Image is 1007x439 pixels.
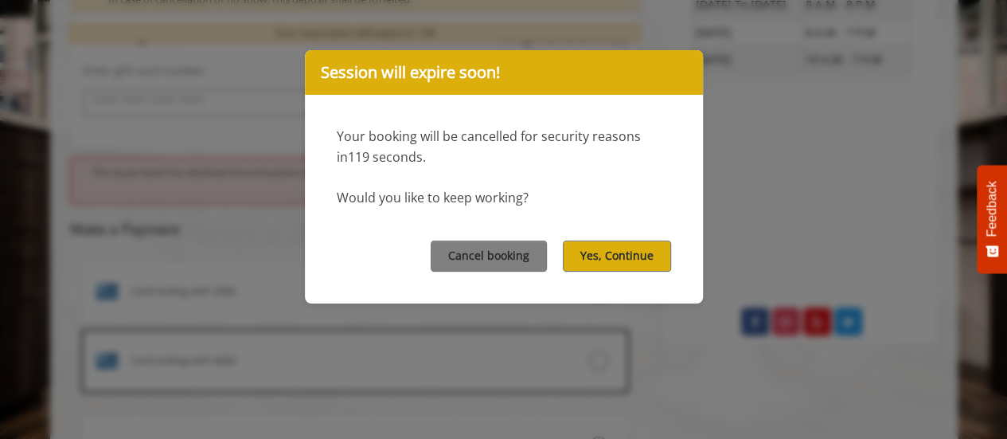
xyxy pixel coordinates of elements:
span: Feedback [985,181,999,237]
button: Feedback - Show survey [977,165,1007,273]
div: Your booking will be cancelled for security reasons in Would you like to keep working? [305,95,703,208]
span: 119 second [348,148,426,166]
button: Cancel booking [431,241,547,272]
div: Session will expire soon! [305,50,703,95]
span: s. [416,148,426,166]
button: Yes, Continue [563,241,671,272]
